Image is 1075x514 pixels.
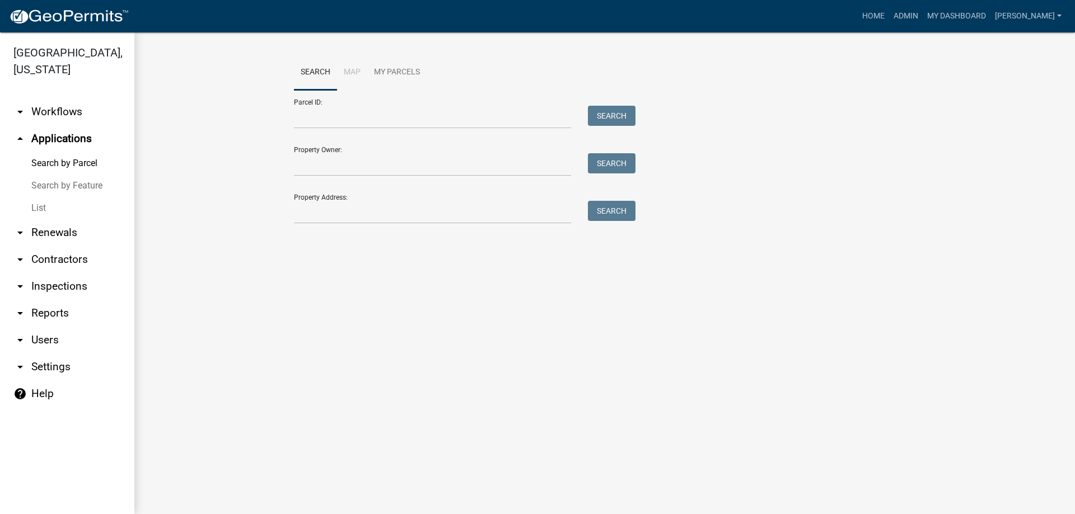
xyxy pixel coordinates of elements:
[13,306,27,320] i: arrow_drop_down
[990,6,1066,27] a: [PERSON_NAME]
[13,280,27,293] i: arrow_drop_down
[13,132,27,145] i: arrow_drop_up
[13,253,27,266] i: arrow_drop_down
[13,105,27,119] i: arrow_drop_down
[13,360,27,374] i: arrow_drop_down
[13,387,27,400] i: help
[889,6,923,27] a: Admin
[294,55,337,91] a: Search
[367,55,427,91] a: My Parcels
[588,201,635,221] button: Search
[923,6,990,27] a: My Dashboard
[588,106,635,126] button: Search
[858,6,889,27] a: Home
[13,333,27,347] i: arrow_drop_down
[588,153,635,173] button: Search
[13,226,27,239] i: arrow_drop_down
